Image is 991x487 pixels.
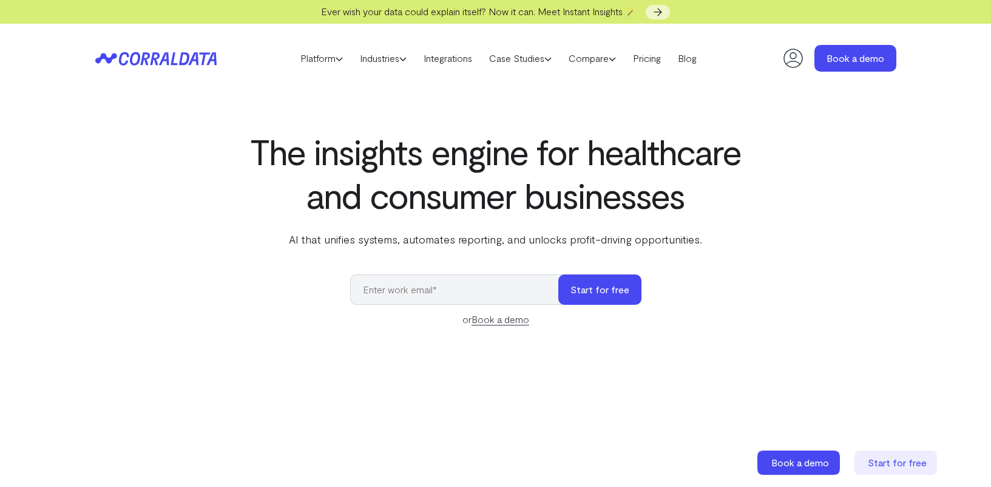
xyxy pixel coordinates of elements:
[868,457,927,468] span: Start for free
[472,313,529,325] a: Book a demo
[854,451,939,475] a: Start for free
[757,451,842,475] a: Book a demo
[351,49,415,67] a: Industries
[321,5,637,17] span: Ever wish your data could explain itself? Now it can. Meet Instant Insights 🪄
[248,231,743,247] p: AI that unifies systems, automates reporting, and unlocks profit-driving opportunities.
[669,49,705,67] a: Blog
[814,45,896,72] a: Book a demo
[771,457,829,468] span: Book a demo
[558,274,641,305] button: Start for free
[350,312,641,327] div: or
[292,49,351,67] a: Platform
[248,129,743,217] h1: The insights engine for healthcare and consumer businesses
[624,49,669,67] a: Pricing
[481,49,560,67] a: Case Studies
[560,49,624,67] a: Compare
[415,49,481,67] a: Integrations
[350,274,570,305] input: Enter work email*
